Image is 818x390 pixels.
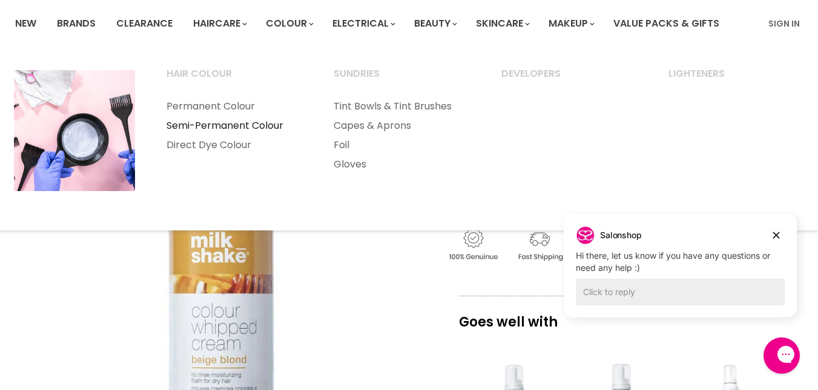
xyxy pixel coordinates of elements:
p: Goes well with [459,296,785,336]
img: genuine.gif [441,226,505,263]
a: Developers [486,64,651,94]
img: shipping.gif [507,226,572,263]
a: Makeup [539,11,602,36]
a: Lighteners [653,64,818,94]
a: Foil [318,135,483,155]
a: Electrical [323,11,403,36]
a: Sign In [761,11,807,36]
a: New [6,11,45,36]
a: Value Packs & Gifts [604,11,728,36]
a: Tint Bowls & Tint Brushes [318,97,483,116]
a: Brands [48,11,105,36]
a: Sundries [318,64,483,94]
a: Permanent Colour [151,97,316,116]
a: Beauty [405,11,464,36]
a: Colour [257,11,321,36]
a: Haircare [184,11,254,36]
a: Direct Dye Colour [151,135,316,155]
a: Gloves [318,155,483,174]
ul: Main menu [6,6,745,41]
a: Semi-Permanent Colour [151,116,316,135]
a: Clearance [107,11,182,36]
a: Hair Colour [151,64,316,94]
ul: Main menu [151,97,316,155]
iframe: Gorgias live chat messenger [757,333,806,378]
ul: Main menu [318,97,483,174]
iframe: Gorgias live chat campaigns [555,212,806,336]
a: Capes & Aprons [318,116,483,135]
a: Skincare [467,11,537,36]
